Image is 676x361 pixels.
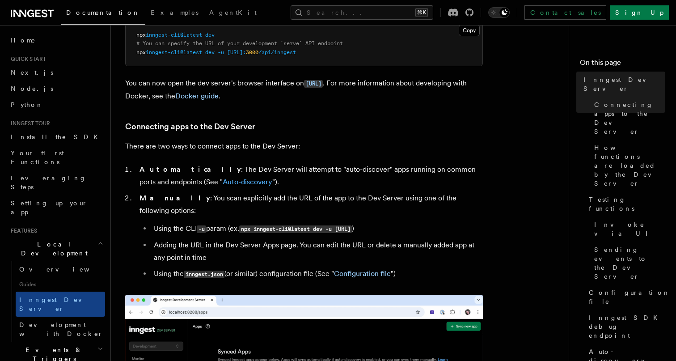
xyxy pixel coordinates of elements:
[7,97,105,113] a: Python
[205,49,215,55] span: dev
[11,133,103,140] span: Install the SDK
[589,195,665,213] span: Testing functions
[136,32,146,38] span: npx
[239,225,352,233] code: npx inngest-cli@latest dev -u [URL]
[146,49,202,55] span: inngest-cli@latest
[594,143,665,188] span: How functions are loaded by the Dev Server
[151,268,483,280] li: Using the (or similar) configuration file (See " ")
[151,222,483,235] li: Using the CLI param (ex. )
[7,32,105,48] a: Home
[136,49,146,55] span: npx
[125,77,483,102] p: You can now open the dev server's browser interface on . For more information about developing wi...
[19,266,111,273] span: Overview
[139,165,241,174] strong: Automatically
[583,75,665,93] span: Inngest Dev Server
[19,296,96,312] span: Inngest Dev Server
[11,200,88,216] span: Setting up your app
[66,9,140,16] span: Documentation
[459,25,480,36] button: Copy
[11,85,53,92] span: Node.js
[151,9,199,16] span: Examples
[61,3,145,25] a: Documentation
[16,292,105,317] a: Inngest Dev Server
[7,129,105,145] a: Install the SDK
[589,288,670,306] span: Configuration file
[184,271,224,278] code: inngest.json
[11,149,64,166] span: Your first Functions
[585,285,665,310] a: Configuration file
[488,7,510,18] button: Toggle dark mode
[594,245,665,281] span: Sending events to the Dev Server
[197,225,206,233] code: -u
[16,317,105,342] a: Development with Docker
[7,240,97,258] span: Local Development
[125,140,483,153] p: There are two ways to connect apps to the Dev Server:
[415,8,428,17] kbd: ⌘K
[7,170,105,195] a: Leveraging Steps
[258,49,296,55] span: /api/inngest
[246,49,258,55] span: 3000
[7,120,50,127] span: Inngest tour
[209,9,257,16] span: AgentKit
[175,92,219,100] a: Docker guide
[580,72,665,97] a: Inngest Dev Server
[204,3,262,24] a: AgentKit
[7,261,105,342] div: Local Development
[227,49,246,55] span: [URL]:
[7,145,105,170] a: Your first Functions
[137,163,483,188] li: : The Dev Server will attempt to "auto-discover" apps running on common ports and endpoints (See ...
[223,178,272,186] a: Auto-discovery
[205,32,215,38] span: dev
[580,57,665,72] h4: On this page
[589,313,665,340] span: Inngest SDK debug endpoint
[137,192,483,280] li: : You scan explicitly add the URL of the app to the Dev Server using one of the following options:
[7,55,46,63] span: Quick start
[304,80,323,88] code: [URL]
[218,49,224,55] span: -u
[585,310,665,344] a: Inngest SDK debug endpoint
[151,239,483,264] li: Adding the URL in the Dev Server Apps page. You can edit the URL or delete a manually added app a...
[591,140,665,191] a: How functions are loaded by the Dev Server
[610,5,669,20] a: Sign Up
[594,220,665,238] span: Invoke via UI
[136,40,343,47] span: # You can specify the URL of your development `serve` API endpoint
[291,5,433,20] button: Search...⌘K
[591,242,665,285] a: Sending events to the Dev Server
[11,174,86,191] span: Leveraging Steps
[16,261,105,277] a: Overview
[11,36,36,45] span: Home
[591,217,665,242] a: Invoke via UI
[594,100,665,136] span: Connecting apps to the Dev Server
[334,269,391,278] a: Configuration file
[19,321,103,337] span: Development with Docker
[7,236,105,261] button: Local Development
[524,5,606,20] a: Contact sales
[11,69,53,76] span: Next.js
[591,97,665,140] a: Connecting apps to the Dev Server
[585,191,665,217] a: Testing functions
[7,227,37,234] span: Features
[146,32,202,38] span: inngest-cli@latest
[7,81,105,97] a: Node.js
[7,64,105,81] a: Next.js
[7,195,105,220] a: Setting up your app
[11,101,43,108] span: Python
[304,79,323,87] a: [URL]
[139,194,210,202] strong: Manually
[125,120,255,133] a: Connecting apps to the Dev Server
[145,3,204,24] a: Examples
[16,277,105,292] span: Guides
